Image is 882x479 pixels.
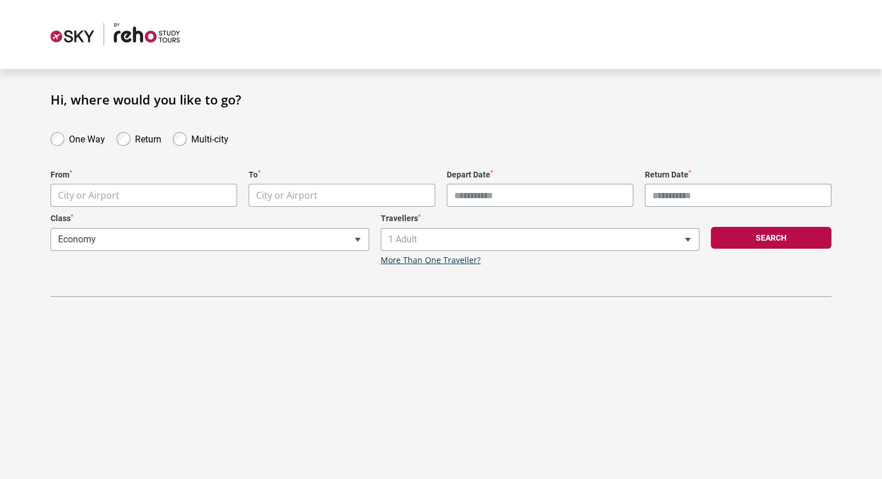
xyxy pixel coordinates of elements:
label: Multi-city [191,131,229,145]
button: Search [711,227,831,249]
a: More Than One Traveller? [381,256,481,265]
span: 1 Adult [381,229,699,250]
span: Economy [51,229,369,250]
label: Travellers [381,214,699,223]
span: City or Airport [249,184,435,207]
span: City or Airport [256,189,318,202]
label: Class [51,214,369,223]
span: Economy [51,228,369,251]
label: To [249,170,435,180]
label: Depart Date [447,170,633,180]
span: 1 Adult [381,228,699,251]
label: One Way [69,131,105,145]
span: City or Airport [51,184,237,207]
label: Return [135,131,161,145]
h1: Hi, where would you like to go? [51,92,831,107]
label: From [51,170,237,180]
label: Return Date [645,170,831,180]
span: City or Airport [58,189,119,202]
